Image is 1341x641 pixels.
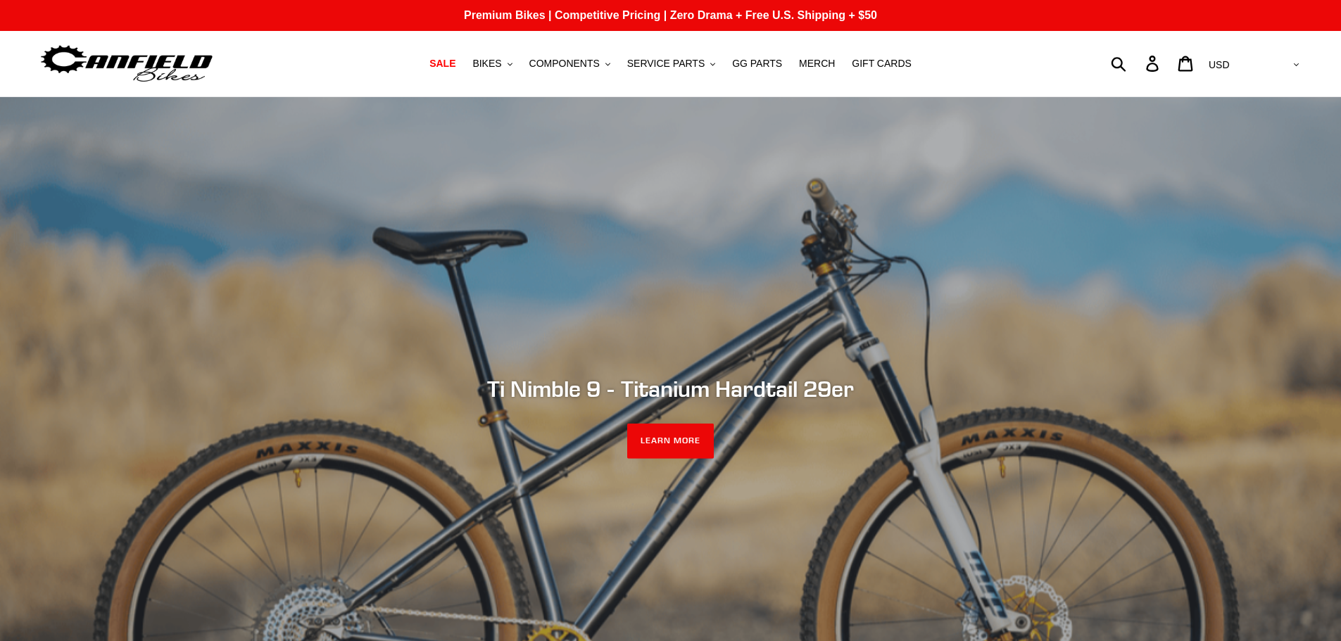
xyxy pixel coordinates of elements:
a: GIFT CARDS [845,54,919,73]
span: COMPONENTS [529,58,600,70]
input: Search [1119,48,1154,79]
img: Canfield Bikes [39,42,215,86]
span: BIKES [472,58,501,70]
a: MERCH [792,54,842,73]
span: GG PARTS [732,58,782,70]
a: SALE [422,54,462,73]
span: SALE [429,58,455,70]
button: BIKES [465,54,519,73]
button: COMPONENTS [522,54,617,73]
h2: Ti Nimble 9 - Titanium Hardtail 29er [287,376,1054,402]
span: SERVICE PARTS [627,58,705,70]
span: GIFT CARDS [852,58,912,70]
a: GG PARTS [725,54,789,73]
a: LEARN MORE [627,424,714,459]
span: MERCH [799,58,835,70]
button: SERVICE PARTS [620,54,722,73]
